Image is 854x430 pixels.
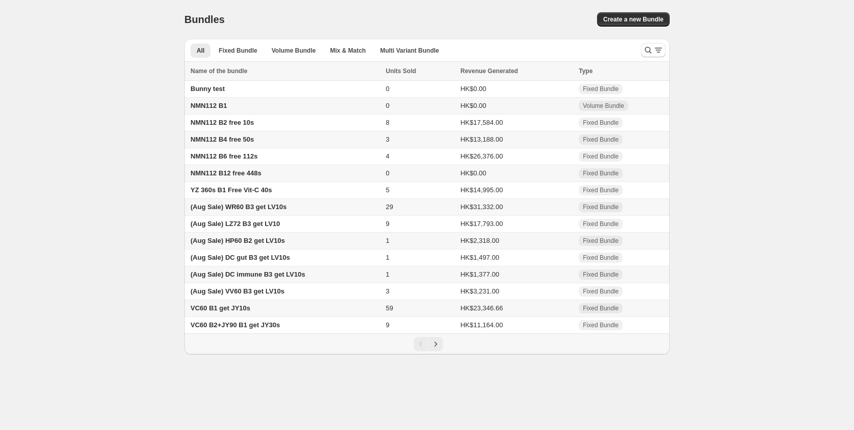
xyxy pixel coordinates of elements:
[386,66,416,76] span: Units Sold
[460,186,503,194] span: HK$14,995.00
[583,304,619,312] span: Fixed Bundle
[191,287,284,295] span: (Aug Sale) VV60 B3 get LV10s
[386,287,389,295] span: 3
[386,119,389,126] span: 8
[386,169,389,177] span: 0
[583,203,619,211] span: Fixed Bundle
[386,66,426,76] button: Units Sold
[460,119,503,126] span: HK$17,584.00
[583,220,619,228] span: Fixed Bundle
[219,47,257,55] span: Fixed Bundle
[191,321,280,329] span: VC60 B2+JY90 B1 get JY30s
[583,119,619,127] span: Fixed Bundle
[460,270,499,278] span: HK$1,377.00
[386,135,389,143] span: 3
[191,85,225,93] span: Bunny test
[460,169,486,177] span: HK$0.00
[460,152,503,160] span: HK$26,376.00
[460,287,499,295] span: HK$3,231.00
[386,237,389,244] span: 1
[386,270,389,278] span: 1
[460,254,499,261] span: HK$1,497.00
[191,152,258,160] span: NMN112 B6 free 112s
[460,237,499,244] span: HK$2,318.00
[386,220,389,228] span: 9
[583,237,619,245] span: Fixed Bundle
[191,169,262,177] span: NMN112 B12 free 448s
[583,152,619,161] span: Fixed Bundle
[583,102,624,110] span: Volume Bundle
[460,66,518,76] span: Revenue Generated
[460,66,528,76] button: Revenue Generated
[460,102,486,109] span: HK$0.00
[460,220,503,228] span: HK$17,793.00
[460,304,503,312] span: HK$23,346.66
[386,186,389,194] span: 5
[386,304,393,312] span: 59
[579,66,663,76] div: Type
[583,254,619,262] span: Fixed Bundle
[191,135,254,143] span: NMN112 B4 free 50s
[191,237,285,244] span: (Aug Sale) HP60 B2 get LV10s
[460,321,503,329] span: HK$11,164.00
[380,47,439,55] span: Multi Variant Bundle
[272,47,316,55] span: Volume Bundle
[386,102,389,109] span: 0
[191,102,227,109] span: NMN112 B1
[386,152,389,160] span: 4
[583,169,619,177] span: Fixed Bundle
[583,287,619,296] span: Fixed Bundle
[184,13,225,26] h1: Bundles
[191,304,250,312] span: VC60 B1 get JY10s
[603,15,663,24] span: Create a new Bundle
[386,203,393,211] span: 29
[460,85,486,93] span: HK$0.00
[583,186,619,194] span: Fixed Bundle
[191,186,272,194] span: YZ 360s B1 Free Vit-C 40s
[583,321,619,329] span: Fixed Bundle
[429,337,443,351] button: Next
[386,85,389,93] span: 0
[191,203,287,211] span: (Aug Sale) WR60 B3 get LV10s
[597,12,670,27] button: Create a new Bundle
[460,203,503,211] span: HK$31,332.00
[641,43,666,57] button: Search and filter results
[460,135,503,143] span: HK$13,188.00
[184,333,670,354] nav: Pagination
[191,220,280,228] span: (Aug Sale) LZ72 B3 get LV10
[197,47,204,55] span: All
[386,254,389,261] span: 1
[191,270,305,278] span: (Aug Sale) DC immune B3 get LV10s
[583,85,619,93] span: Fixed Bundle
[330,47,366,55] span: Mix & Match
[583,270,619,279] span: Fixed Bundle
[386,321,389,329] span: 9
[191,119,254,126] span: NMN112 B2 free 10s
[191,66,379,76] div: Name of the bundle
[191,254,290,261] span: (Aug Sale) DC gut B3 get LV10s
[583,135,619,144] span: Fixed Bundle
